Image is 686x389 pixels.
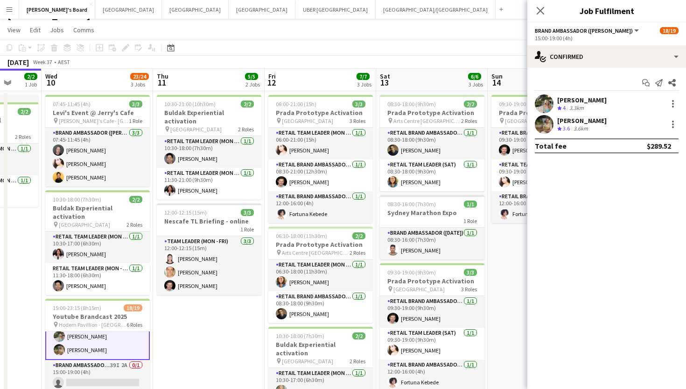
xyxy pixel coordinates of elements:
span: 2/2 [352,332,365,339]
span: [GEOGRAPHIC_DATA] [393,286,445,293]
div: 1 Job [25,81,37,88]
div: 3.3km [567,104,586,112]
span: 2/2 [464,101,477,108]
span: 3/3 [464,269,477,276]
span: 10:30-18:00 (7h30m) [53,196,101,203]
div: $289.52 [647,141,671,151]
button: Brand Ambassador ([PERSON_NAME]) [535,27,640,34]
span: Wed [45,72,57,80]
app-card-role: Brand Ambassador ([PERSON_NAME])2/215:00-19:00 (4h)[PERSON_NAME][PERSON_NAME] [45,313,150,360]
span: 6 Roles [126,321,142,328]
div: 3 Jobs [469,81,483,88]
span: 08:30-16:00 (7h30m) [387,201,436,208]
span: Comms [73,26,94,34]
app-job-card: 10:30-18:00 (7h30m)2/2Buldak Experiential activation [GEOGRAPHIC_DATA]2 RolesRETAIL Team Leader (... [45,190,150,295]
app-card-role: RETAIL Brand Ambassador ([DATE])1/108:30-18:00 (9h30m)[PERSON_NAME] [380,128,484,159]
span: 2 Roles [350,358,365,365]
span: 14 [490,77,503,88]
span: 1/1 [464,201,477,208]
app-card-role: RETAIL Brand Ambassador (Mon - Fri)1/108:30-18:00 (9h30m)[PERSON_NAME] [268,291,373,323]
div: [DATE] [7,58,29,67]
span: 3 Roles [461,286,477,293]
div: AEST [58,58,70,65]
app-card-role: RETAIL Team Leader (Mon - Fri)1/110:30-17:00 (6h30m)[PERSON_NAME] [45,231,150,263]
button: [GEOGRAPHIC_DATA] [162,0,229,19]
span: [GEOGRAPHIC_DATA] [170,126,222,133]
span: 10:30-21:00 (10h30m) [164,101,216,108]
span: 2/2 [241,101,254,108]
button: [GEOGRAPHIC_DATA] [229,0,295,19]
h3: Prada Prototype Activation [268,108,373,117]
h3: Buldak Experiential activation [157,108,261,125]
span: Arts Centre [GEOGRAPHIC_DATA] [282,249,350,256]
span: 13 [378,77,390,88]
div: 08:30-18:00 (9h30m)2/2Prada Prototype Activation Arts Centre [GEOGRAPHIC_DATA]2 RolesRETAIL Brand... [380,95,484,191]
button: [GEOGRAPHIC_DATA] [95,0,162,19]
span: 4 [563,104,566,111]
app-card-role: RETAIL Brand Ambassador ([DATE])1/109:30-19:00 (9h30m)[PERSON_NAME] [491,128,596,159]
h3: Prada Prototype Activation [491,108,596,117]
span: View [7,26,21,34]
span: 3/3 [241,209,254,216]
a: Jobs [46,24,68,36]
span: 2 Roles [461,117,477,124]
span: 09:30-19:00 (9h30m) [499,101,547,108]
app-job-card: 06:30-18:00 (11h30m)2/2Prada Prototype Activation Arts Centre [GEOGRAPHIC_DATA]2 RolesRETAIL Team... [268,227,373,323]
div: 3 Jobs [131,81,148,88]
app-job-card: 10:30-21:00 (10h30m)2/2Buldak Experiential activation [GEOGRAPHIC_DATA]2 RolesRETAIL Team Leader ... [157,95,261,200]
span: 2/2 [352,232,365,239]
app-card-role: Team Leader (Mon - Fri)3/312:00-12:15 (15m)[PERSON_NAME][PERSON_NAME][PERSON_NAME] [157,236,261,295]
span: 2 Roles [350,249,365,256]
button: [PERSON_NAME]'s Board [19,0,95,19]
span: [GEOGRAPHIC_DATA] [505,117,556,124]
button: UBER [GEOGRAPHIC_DATA] [295,0,376,19]
span: 09:30-19:00 (9h30m) [387,269,436,276]
h3: Prada Prototype Activation [380,277,484,285]
div: [PERSON_NAME] [557,96,607,104]
span: 07:45-11:45 (4h) [53,101,91,108]
app-card-role: RETAIL Team Leader (Mon - Fri)1/110:30-18:00 (7h30m)[PERSON_NAME] [157,136,261,168]
app-card-role: RETAIL Team Leader (Mon - Fri)1/106:30-18:00 (11h30m)[PERSON_NAME] [268,259,373,291]
app-job-card: 12:00-12:15 (15m)3/3Nescafe TL Briefing - online1 RoleTeam Leader (Mon - Fri)3/312:00-12:15 (15m)... [157,203,261,295]
span: 3 Roles [350,117,365,124]
app-card-role: RETAIL Team Leader (Sat)1/109:30-19:00 (9h30m)[PERSON_NAME] [380,328,484,360]
span: Week 37 [31,58,54,65]
app-job-card: 08:30-16:00 (7h30m)1/1Sydney Marathon Expo1 RoleBrand Ambassador ([DATE])1/108:30-16:00 (7h30m)[P... [380,195,484,259]
a: Comms [70,24,98,36]
h3: Buldak Experiential activation [45,204,150,221]
span: 06:30-18:00 (11h30m) [276,232,327,239]
h3: Job Fulfilment [527,5,686,17]
div: 2 Jobs [245,81,260,88]
span: 3.6 [563,125,570,132]
span: [GEOGRAPHIC_DATA] [59,221,110,228]
app-job-card: 06:00-21:00 (15h)3/3Prada Prototype Activation [GEOGRAPHIC_DATA]3 RolesRETAIL Team Leader (Mon - ... [268,95,373,223]
span: 08:30-18:00 (9h30m) [387,101,436,108]
span: 2/2 [18,108,31,115]
app-card-role: RETAIL Brand Ambassador ([DATE])1/109:30-19:00 (9h30m)[PERSON_NAME] [380,296,484,328]
app-card-role: Brand Ambassador ([DATE])1/108:30-16:00 (7h30m)[PERSON_NAME] [380,228,484,259]
span: 11 [155,77,168,88]
span: 2 Roles [126,221,142,228]
span: 18/19 [124,304,142,311]
div: 09:30-19:00 (9h30m)3/3Prada Prototype Activation [GEOGRAPHIC_DATA]3 RolesRETAIL Brand Ambassador ... [491,95,596,223]
span: 18/19 [660,27,679,34]
span: 5/5 [245,73,258,80]
span: 2/2 [129,196,142,203]
h3: Sydney Marathon Expo [380,209,484,217]
app-card-role: RETAIL Brand Ambassador (Mon - Fri)1/108:30-21:00 (12h30m)[PERSON_NAME] [268,159,373,191]
span: Arts Centre [GEOGRAPHIC_DATA] [393,117,461,124]
span: Brand Ambassador (Mon - Fri) [535,27,633,34]
span: 2 Roles [15,133,31,140]
div: 3 Jobs [357,81,371,88]
app-card-role: RETAIL Team Leader (Mon - Fri)1/106:00-21:00 (15h)[PERSON_NAME] [268,128,373,159]
span: [PERSON_NAME]'s Cafe - [GEOGRAPHIC_DATA] [59,117,129,124]
span: [GEOGRAPHIC_DATA] [282,117,333,124]
span: 2 Roles [238,126,254,133]
span: Edit [30,26,41,34]
span: 23/24 [130,73,149,80]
